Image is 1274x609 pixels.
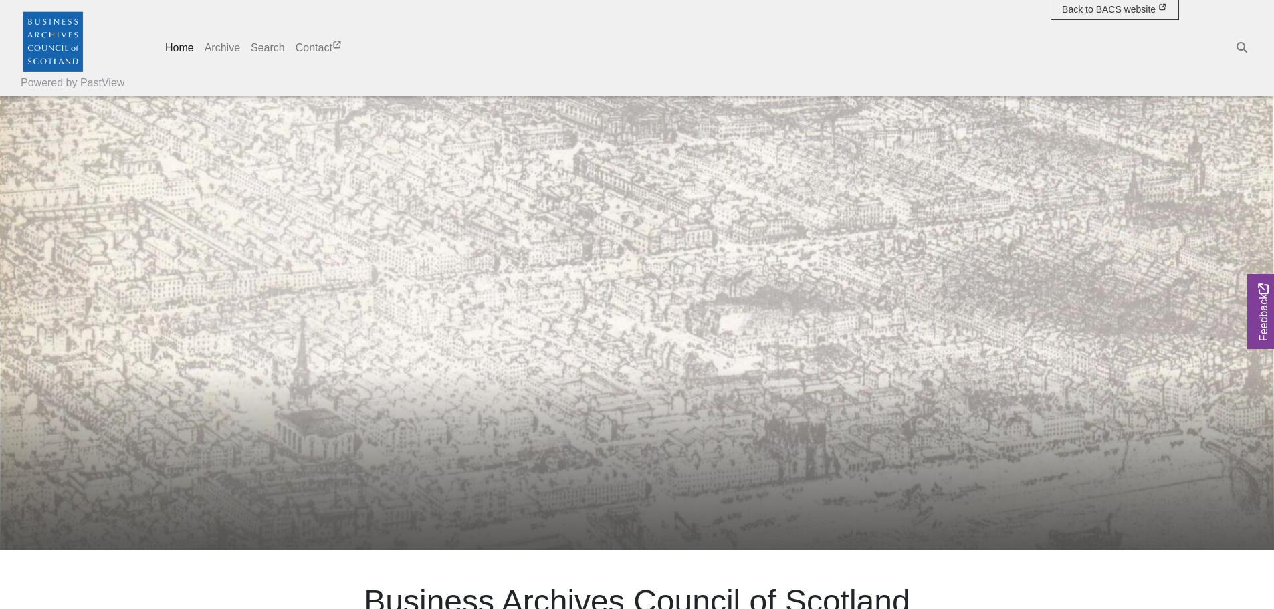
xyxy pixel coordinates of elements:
a: Search [245,35,290,62]
a: Business Archives Council of Scotland logo [21,5,85,76]
a: Contact [290,35,348,62]
img: Business Archives Council of Scotland [21,9,85,73]
a: Would you like to provide feedback? [1247,274,1274,349]
span: Back to BACS website [1062,4,1156,15]
a: Powered by PastView [21,75,124,91]
a: Home [160,35,199,62]
a: Archive [199,35,245,62]
span: Feedback [1256,283,1272,341]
